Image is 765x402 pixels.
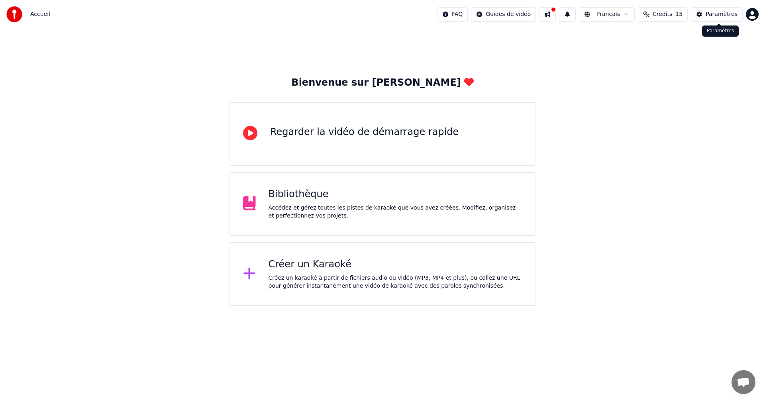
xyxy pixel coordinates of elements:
[732,370,755,394] a: Ouvrir le chat
[291,76,473,89] div: Bienvenue sur [PERSON_NAME]
[30,10,50,18] nav: breadcrumb
[638,7,688,22] button: Crédits15
[702,25,739,37] div: Paramètres
[269,274,522,290] div: Créez un karaoké à partir de fichiers audio ou vidéo (MP3, MP4 et plus), ou collez une URL pour g...
[706,10,738,18] div: Paramètres
[269,188,522,201] div: Bibliothèque
[675,10,683,18] span: 15
[269,258,522,271] div: Créer un Karaoké
[471,7,536,22] button: Guides de vidéo
[653,10,672,18] span: Crédits
[437,7,468,22] button: FAQ
[691,7,743,22] button: Paramètres
[269,204,522,220] div: Accédez et gérez toutes les pistes de karaoké que vous avez créées. Modifiez, organisez et perfec...
[270,126,459,139] div: Regarder la vidéo de démarrage rapide
[6,6,22,22] img: youka
[30,10,50,18] span: Accueil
